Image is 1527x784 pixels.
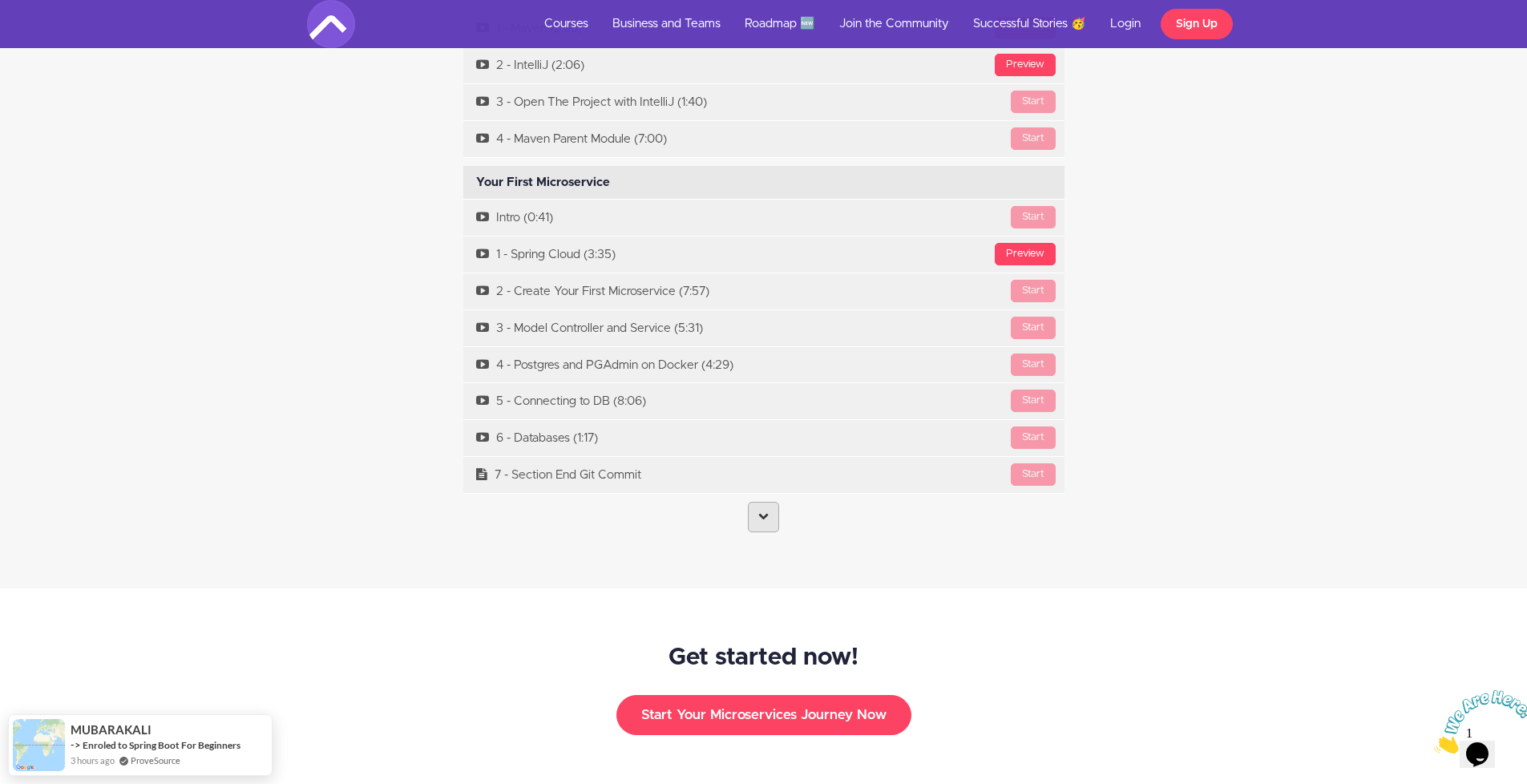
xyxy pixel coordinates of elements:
[71,754,115,767] span: 3 hours ago
[463,166,1064,200] div: Your First Microservice
[463,420,1064,456] a: Start6 - Databases (1:17)
[13,719,65,771] img: provesource social proof notification image
[463,236,1064,273] a: Preview1 - Spring Cloud (3:35)
[1011,317,1056,339] div: Start
[1011,206,1056,228] div: Start
[1011,463,1056,486] div: Start
[463,84,1064,120] a: Start3 - Open The Project with IntelliJ (1:40)
[71,738,81,751] span: ->
[1161,9,1233,39] a: Sign Up
[131,754,180,767] a: ProveSource
[83,739,240,751] a: Enroled to Spring Boot For Beginners
[6,6,106,70] img: Chat attention grabber
[995,243,1056,265] div: Preview
[463,200,1064,236] a: StartIntro (0:41)
[1011,354,1056,376] div: Start
[463,273,1064,309] a: Start2 - Create Your First Microservice (7:57)
[463,121,1064,157] a: Start4 - Maven Parent Module (7:00)
[1011,280,1056,302] div: Start
[995,54,1056,76] div: Preview
[463,347,1064,383] a: Start4 - Postgres and PGAdmin on Docker (4:29)
[1011,426,1056,449] div: Start
[1011,390,1056,412] div: Start
[463,310,1064,346] a: Start3 - Model Controller and Service (5:31)
[616,695,911,735] button: Start Your Microservices Journey Now
[1011,91,1056,113] div: Start
[463,383,1064,419] a: Start5 - Connecting to DB (8:06)
[463,457,1064,493] a: Start7 - Section End Git Commit
[1011,127,1056,150] div: Start
[6,6,13,20] span: 1
[1428,684,1527,760] iframe: chat widget
[463,47,1064,83] a: Preview2 - IntelliJ (2:06)
[71,723,151,737] span: MUBARAKALI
